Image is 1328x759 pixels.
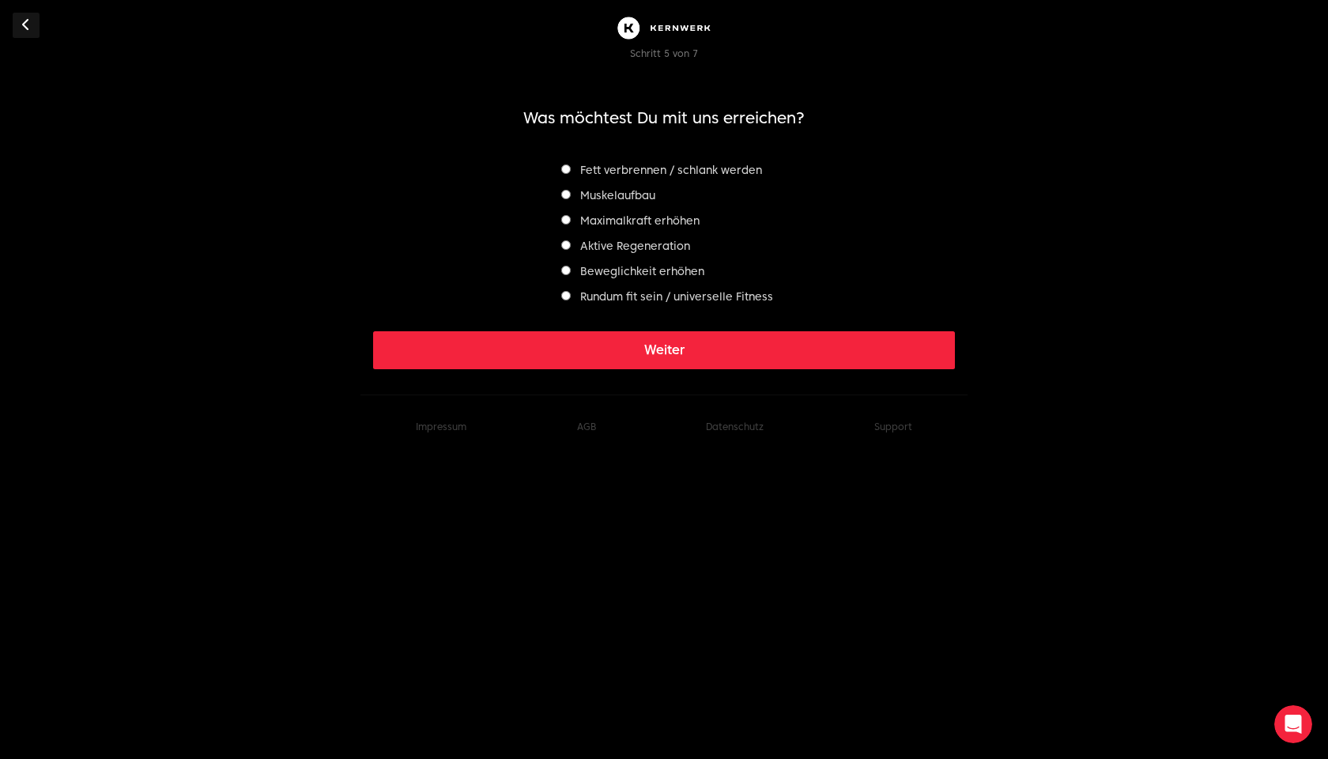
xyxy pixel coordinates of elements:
[373,107,955,129] h1: Was möchtest Du mit uns erreichen?
[561,190,571,199] input: Muskelaufbau
[874,421,912,433] button: Support
[561,214,700,227] label: Maximalkraft erhöhen
[561,164,762,176] label: Fett verbrennen / schlank werden
[561,266,571,275] input: Beweglichkeit erhöhen
[561,240,571,250] input: Aktive Regeneration
[561,164,571,174] input: Fett verbrennen / schlank werden
[561,240,690,252] label: Aktive Regeneration
[1274,705,1312,743] iframe: Intercom live chat
[416,421,466,432] a: Impressum
[561,291,571,300] input: Rundum fit sein / universelle Fitness
[373,331,955,369] button: Weiter
[561,265,704,278] label: Beweglichkeit erhöhen
[630,47,698,59] span: Schritt 5 von 7
[561,290,773,303] label: Rundum fit sein / universelle Fitness
[561,215,571,225] input: Maximalkraft erhöhen
[613,13,715,43] img: Kernwerk®
[577,421,596,432] a: AGB
[561,189,655,202] label: Muskelaufbau
[706,421,764,432] a: Datenschutz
